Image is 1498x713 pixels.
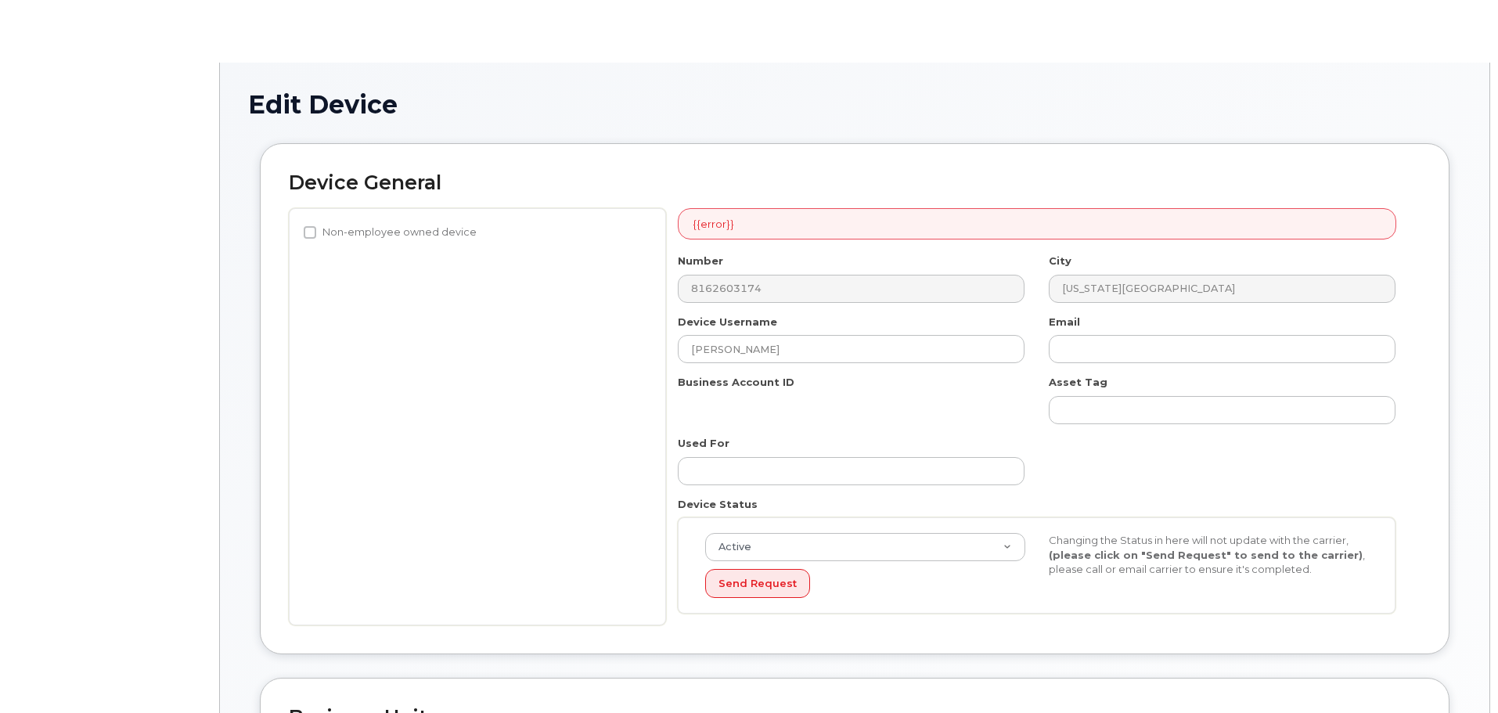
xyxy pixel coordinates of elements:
[304,223,477,242] label: Non-employee owned device
[678,208,1396,240] div: {{error}}
[1049,375,1107,390] label: Asset Tag
[678,375,794,390] label: Business Account ID
[678,315,777,329] label: Device Username
[1049,254,1071,268] label: City
[1037,533,1381,577] div: Changing the Status in here will not update with the carrier, , please call or email carrier to e...
[678,497,758,512] label: Device Status
[705,569,810,598] button: Send Request
[304,226,316,239] input: Non-employee owned device
[289,172,1421,194] h2: Device General
[1049,315,1080,329] label: Email
[1049,549,1363,561] strong: (please click on "Send Request" to send to the carrier)
[248,91,1461,118] h1: Edit Device
[678,436,729,451] label: Used For
[678,254,723,268] label: Number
